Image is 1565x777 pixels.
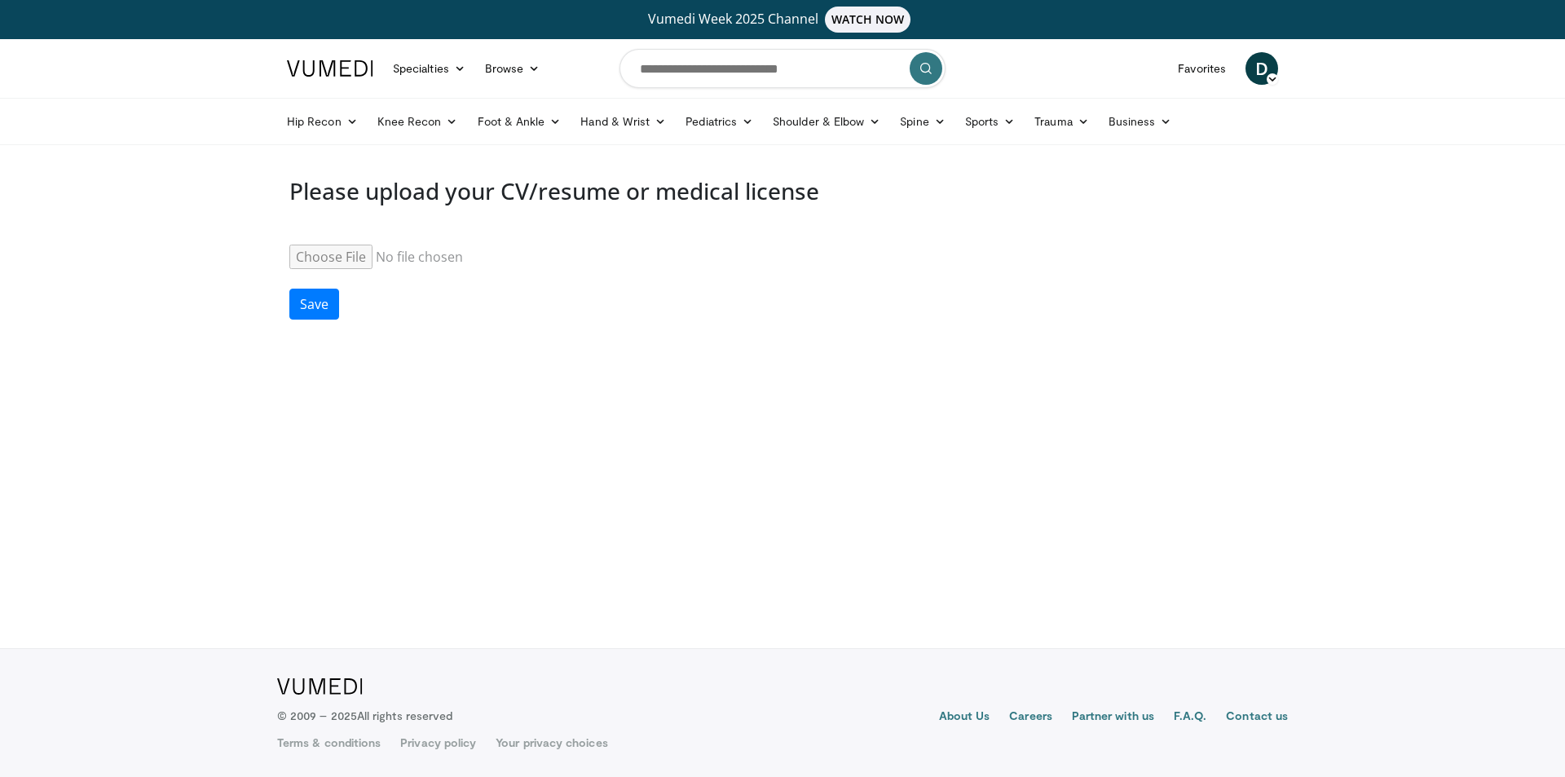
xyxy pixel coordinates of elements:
a: Partner with us [1072,708,1154,727]
p: © 2009 – 2025 [277,708,452,724]
a: Browse [475,52,550,85]
img: VuMedi Logo [287,60,373,77]
a: F.A.Q. [1174,708,1206,727]
span: All rights reserved [357,709,452,722]
a: Foot & Ankle [468,105,571,138]
a: Hand & Wrist [571,105,676,138]
a: Contact us [1226,708,1288,727]
input: Search topics, interventions [619,49,946,88]
a: Business [1099,105,1182,138]
button: Save [289,289,339,320]
a: Sports [955,105,1025,138]
a: Spine [890,105,954,138]
a: Privacy policy [400,735,476,751]
a: Knee Recon [368,105,468,138]
a: Vumedi Week 2025 ChannelWATCH NOW [289,7,1276,33]
a: Careers [1009,708,1052,727]
a: D [1245,52,1278,85]
a: Shoulder & Elbow [763,105,890,138]
a: Trauma [1025,105,1099,138]
a: Your privacy choices [496,735,607,751]
a: Favorites [1168,52,1236,85]
a: About Us [939,708,990,727]
img: VuMedi Logo [277,678,363,695]
a: Terms & conditions [277,735,381,751]
span: WATCH NOW [825,7,911,33]
h3: Please upload your CV/resume or medical license [289,178,1276,205]
a: Specialties [383,52,475,85]
a: Pediatrics [676,105,763,138]
a: Hip Recon [277,105,368,138]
